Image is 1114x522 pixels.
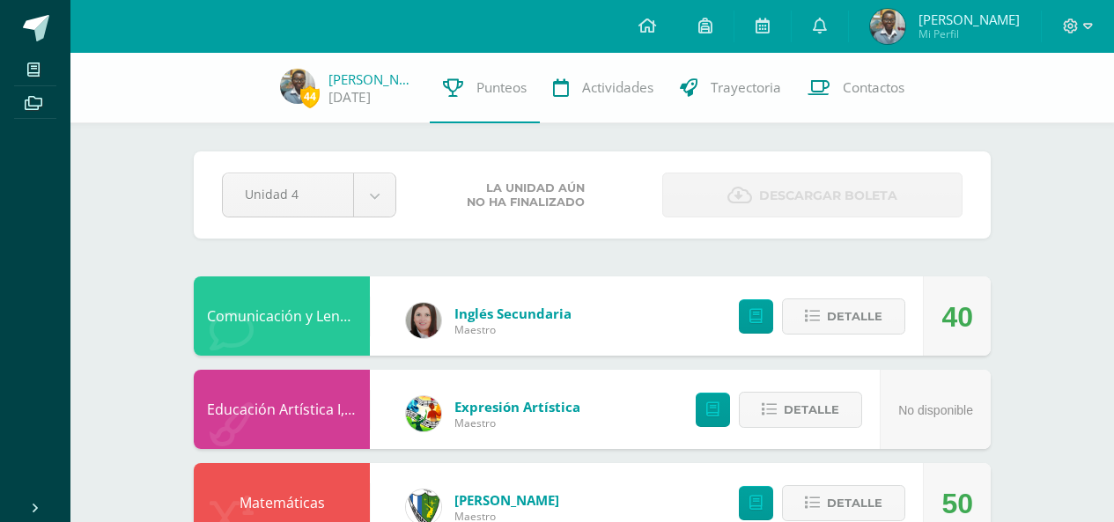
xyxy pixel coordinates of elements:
[280,69,315,104] img: 68d853dc98f1f1af4b37f6310fc34bca.png
[843,78,904,97] span: Contactos
[328,88,371,107] a: [DATE]
[782,485,905,521] button: Detalle
[782,298,905,335] button: Detalle
[194,276,370,356] div: Comunicación y Lenguaje, Idioma Extranjero Inglés
[540,53,667,123] a: Actividades
[406,396,441,431] img: 159e24a6ecedfdf8f489544946a573f0.png
[454,491,559,509] span: [PERSON_NAME]
[667,53,794,123] a: Trayectoria
[918,11,1020,28] span: [PERSON_NAME]
[454,398,580,415] span: Expresión Artística
[898,403,973,417] span: No disponible
[794,53,918,123] a: Contactos
[406,303,441,338] img: 8af0450cf43d44e38c4a1497329761f3.png
[582,78,653,97] span: Actividades
[870,9,905,44] img: 68d853dc98f1f1af4b37f6310fc34bca.png
[300,85,320,107] span: 44
[467,181,585,210] span: La unidad aún no ha finalizado
[941,277,973,357] div: 40
[245,173,331,215] span: Unidad 4
[328,70,417,88] a: [PERSON_NAME]
[918,26,1020,41] span: Mi Perfil
[476,78,527,97] span: Punteos
[739,392,862,428] button: Detalle
[194,370,370,449] div: Educación Artística I, Música y Danza
[454,415,580,430] span: Maestro
[784,393,839,426] span: Detalle
[223,173,395,217] a: Unidad 4
[454,322,572,337] span: Maestro
[454,305,572,322] span: Inglés Secundaria
[827,487,882,519] span: Detalle
[430,53,540,123] a: Punteos
[827,300,882,333] span: Detalle
[711,78,781,97] span: Trayectoria
[759,174,897,217] span: Descargar boleta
